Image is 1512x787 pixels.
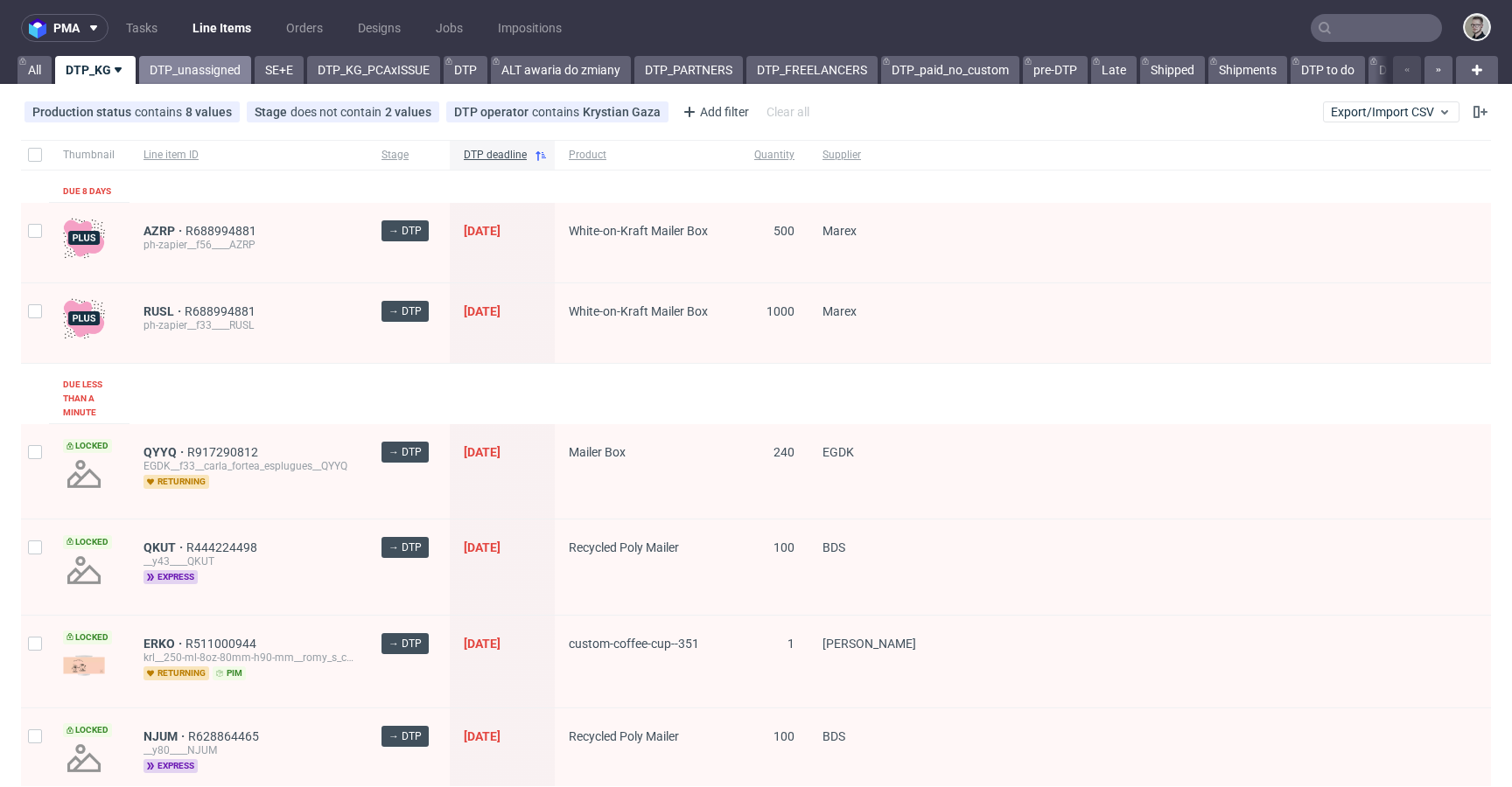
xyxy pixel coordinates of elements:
a: DTP_KG [55,56,136,84]
span: BDS [822,729,845,743]
button: Export/Import CSV [1323,101,1459,122]
a: Orders [276,14,333,42]
img: version_two_editor_design [63,655,105,677]
span: pim [213,666,246,680]
a: R511000944 [185,637,260,651]
div: krl__250-ml-8oz-80mm-h90-mm__romy_s_cafe__ERKO [143,651,353,665]
span: [DATE] [464,224,500,238]
div: Clear all [763,100,813,124]
span: R688994881 [185,224,260,238]
a: AZRP [143,224,185,238]
span: Recycled Poly Mailer [569,540,679,554]
div: Krystian Gaza [583,105,661,119]
span: → DTP [388,303,422,319]
a: DTP_paid_no_custom [881,56,1019,84]
span: returning [143,475,209,489]
a: DTP_FREELANCERS [746,56,878,84]
a: QKUT [143,540,186,554]
a: R628864465 [188,729,262,743]
a: DTP_unassigned [139,56,251,84]
span: Locked [63,439,112,453]
a: ERKO [143,637,185,651]
span: express [143,570,198,584]
a: DTP [444,56,487,84]
a: ALT awaria do zmiany [491,56,631,84]
span: → DTP [388,728,422,744]
span: → DTP [388,540,422,555]
a: DTP_KG_PCAxISSUE [307,56,440,84]
a: Tasks [115,14,168,42]
div: 8 values [185,105,232,119]
a: SE+E [255,56,304,84]
a: Designs [347,14,411,42]
div: __y43____QKUT [143,554,353,568]
span: White-on-Kraft Mailer Box [569,304,708,318]
span: Line item ID [143,148,353,163]
span: Marex [822,304,857,318]
a: Shipped [1140,56,1205,84]
a: R688994881 [185,304,259,318]
span: contains [532,105,583,119]
span: R444224498 [186,540,261,554]
div: EGDK__f33__carla_fortea_esplugues__QYYQ [143,459,353,473]
span: BDS [822,540,845,554]
div: Add filter [675,98,752,126]
div: ph-zapier__f33____RUSL [143,318,353,332]
span: Export/Import CSV [1331,105,1452,119]
a: NJUM [143,729,188,743]
span: 100 [773,729,794,743]
span: [PERSON_NAME] [822,637,916,651]
a: Jobs [425,14,473,42]
div: Due 8 days [63,185,111,198]
span: Quantity [754,148,794,163]
span: 1000 [766,304,794,318]
div: ph-zapier__f56____AZRP [143,238,353,252]
span: Stage [255,105,290,119]
span: Recycled Poly Mailer [569,729,679,743]
a: Late [1091,56,1137,84]
div: __y80____NJUM [143,743,353,757]
a: DTP_PARTNERS [634,56,743,84]
span: Locked [63,630,112,644]
img: Krystian Gaza [1465,15,1489,39]
span: pma [53,22,80,34]
div: 2 values [385,105,431,119]
span: Thumbnail [63,148,115,163]
img: plus-icon.676465ae8f3a83198b3f.png [63,297,105,339]
span: Locked [63,535,112,549]
span: contains [135,105,185,119]
a: QYYQ [143,445,187,459]
a: Shipments [1208,56,1287,84]
span: → DTP [388,444,422,460]
span: [DATE] [464,540,500,554]
span: → DTP [388,636,422,651]
span: Production status [32,105,135,119]
span: 100 [773,540,794,554]
span: Mailer Box [569,445,626,459]
span: DTP deadline [464,148,527,163]
img: no_design.png [63,737,105,779]
img: no_design.png [63,453,105,495]
span: express [143,759,198,773]
span: [DATE] [464,445,500,459]
a: All [17,56,52,84]
span: returning [143,666,209,680]
span: Marex [822,224,857,238]
a: RUSL [143,304,185,318]
span: [DATE] [464,637,500,651]
span: 500 [773,224,794,238]
a: pre-DTP [1023,56,1088,84]
div: Due less than a minute [63,378,115,420]
span: [DATE] [464,729,500,743]
a: Line Items [182,14,262,42]
a: R917290812 [187,445,262,459]
span: Product [569,148,726,163]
